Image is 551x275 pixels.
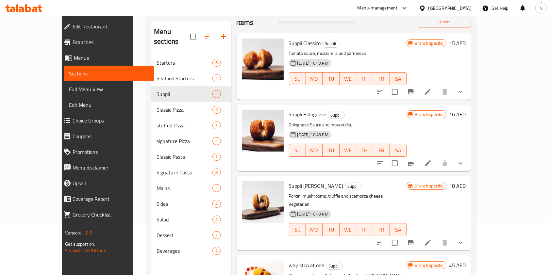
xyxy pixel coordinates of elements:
div: items [212,184,221,192]
div: Salad4 [151,212,231,227]
span: Choice Groups [73,117,149,124]
div: Sides [157,200,212,208]
div: items [212,169,221,176]
span: MO [309,225,320,235]
div: Classic Pizza9 [151,102,231,118]
button: show more [453,235,468,251]
div: Classic Pasta7 [151,149,231,165]
div: Suppli4 [151,86,231,102]
span: 4 [213,91,220,97]
span: 4 [213,201,220,207]
span: Suppli [326,262,342,270]
button: Add section [216,29,231,44]
span: Dessert [157,231,212,239]
span: why stop at one [289,260,325,270]
button: FR [373,144,390,157]
button: TH [356,144,373,157]
button: TU [323,144,339,157]
span: Branch specific [412,183,446,189]
img: Suppli Abbruzzese [242,181,284,223]
button: FR [373,72,390,85]
span: FR [376,74,387,84]
div: [GEOGRAPHIC_DATA] [428,5,472,12]
button: delete [437,84,453,100]
a: Edit Menu [64,97,154,113]
button: MO [306,72,323,85]
span: WE [342,74,354,84]
h6: 15 AED [449,39,466,48]
span: Menus [74,54,149,62]
button: TU [323,223,339,236]
button: SA [390,144,407,157]
span: Edit Menu [69,101,149,109]
span: Salad [157,216,212,223]
span: Select to update [388,236,402,250]
div: Suppli [322,40,339,48]
span: Suppli [PERSON_NAME] [289,181,343,191]
svg: Show Choices [457,239,464,247]
span: Branch specific [412,40,446,46]
button: show more [453,155,468,171]
span: Coupons [73,132,149,140]
span: Branches [73,38,149,46]
span: WE [342,146,354,155]
span: Sections [69,70,149,77]
span: Version: [65,229,81,237]
button: WE [340,72,356,85]
div: Starters6 [151,55,231,71]
span: Starters [157,59,212,67]
div: Suppli [328,111,345,119]
span: WE [342,225,354,235]
span: Beverages [157,247,212,255]
span: stuffed Pizza [157,121,212,129]
span: Grocery Checklist [73,211,149,218]
span: Select all sections [186,30,200,43]
button: WE [340,223,356,236]
span: Suppli [157,90,212,98]
div: Seafood Starters2 [151,71,231,86]
span: Branch specific [412,262,446,268]
span: SU [292,225,303,235]
button: TH [356,223,373,236]
div: items [212,200,221,208]
span: signature Pizza [157,137,212,145]
div: Suppli [345,183,362,190]
a: Coupons [58,128,154,144]
span: Seafood Starters [157,74,212,82]
a: Edit Restaurant [58,19,154,34]
button: sort-choices [372,84,388,100]
svg: Show Choices [457,88,464,96]
a: Edit menu item [424,88,432,96]
a: Menu disclaimer [58,160,154,175]
span: TH [359,146,370,155]
span: 4 [213,138,220,144]
a: Branches [58,34,154,50]
button: Branch-specific-item [403,84,419,100]
span: Mains [157,184,212,192]
span: Classic Pasta [157,153,212,161]
span: Upsell [73,179,149,187]
button: TH [356,72,373,85]
p: Bolognese Sauce and mozzarella. [289,121,407,129]
span: SU [292,146,303,155]
span: 3 [213,122,220,129]
div: Suppli [326,262,343,270]
div: Signature Pasta8 [151,165,231,180]
a: Edit menu item [424,159,432,167]
a: Choice Groups [58,113,154,128]
span: Classic Pizza [157,106,212,114]
nav: Menu sections [151,52,231,261]
span: 4 [213,217,220,223]
a: Upsell [58,175,154,191]
span: 6 [213,248,220,254]
button: SU [289,223,306,236]
div: Menu-management [358,4,398,12]
a: Menus [58,50,154,66]
button: SU [289,72,306,85]
span: Suppli [345,183,361,190]
button: TU [323,72,339,85]
h2: Menu items [237,8,271,27]
div: items [212,106,221,114]
div: Sides4 [151,196,231,212]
